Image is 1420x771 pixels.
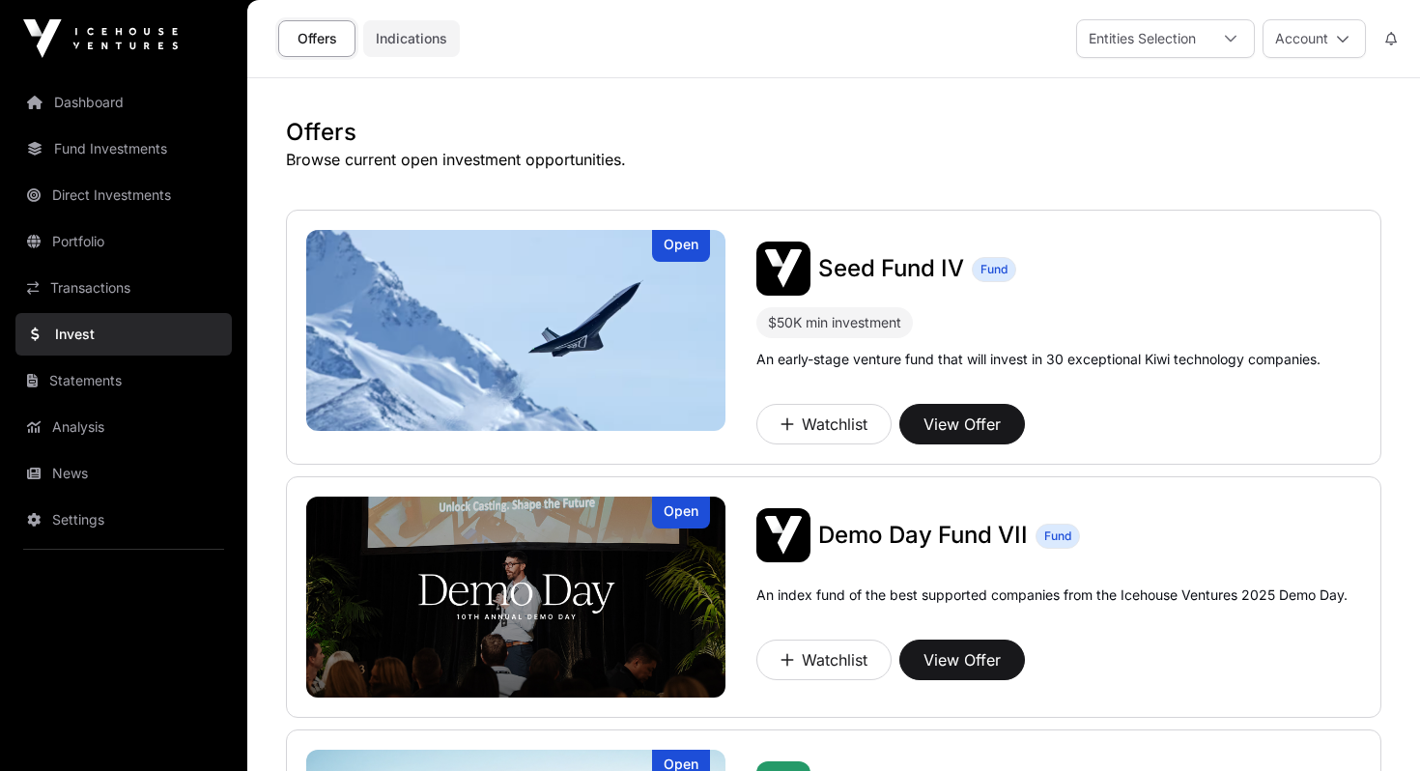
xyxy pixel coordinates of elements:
[306,497,725,698] img: Demo Day Fund VII
[15,81,232,124] a: Dashboard
[15,267,232,309] a: Transactions
[818,520,1028,551] a: Demo Day Fund VII
[818,253,964,284] a: Seed Fund IV
[756,404,892,444] button: Watchlist
[1077,20,1207,57] div: Entities Selection
[306,230,725,431] img: Seed Fund IV
[1044,528,1071,544] span: Fund
[980,262,1008,277] span: Fund
[899,640,1025,680] button: View Offer
[15,406,232,448] a: Analysis
[768,311,901,334] div: $50K min investment
[15,220,232,263] a: Portfolio
[278,20,355,57] a: Offers
[1263,19,1366,58] button: Account
[15,359,232,402] a: Statements
[899,404,1025,444] button: View Offer
[756,585,1348,605] p: An index fund of the best supported companies from the Icehouse Ventures 2025 Demo Day.
[15,128,232,170] a: Fund Investments
[756,350,1321,369] p: An early-stage venture fund that will invest in 30 exceptional Kiwi technology companies.
[15,499,232,541] a: Settings
[756,307,913,338] div: $50K min investment
[652,230,710,262] div: Open
[756,242,810,296] img: Seed Fund IV
[15,452,232,495] a: News
[23,19,178,58] img: Icehouse Ventures Logo
[818,521,1028,549] span: Demo Day Fund VII
[286,117,1381,148] h1: Offers
[15,174,232,216] a: Direct Investments
[286,148,1381,171] p: Browse current open investment opportunities.
[15,313,232,356] a: Invest
[818,254,964,282] span: Seed Fund IV
[306,497,725,698] a: Demo Day Fund VIIOpen
[1323,678,1420,771] iframe: Chat Widget
[306,230,725,431] a: Seed Fund IVOpen
[756,640,892,680] button: Watchlist
[652,497,710,528] div: Open
[756,508,810,562] img: Demo Day Fund VII
[363,20,460,57] a: Indications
